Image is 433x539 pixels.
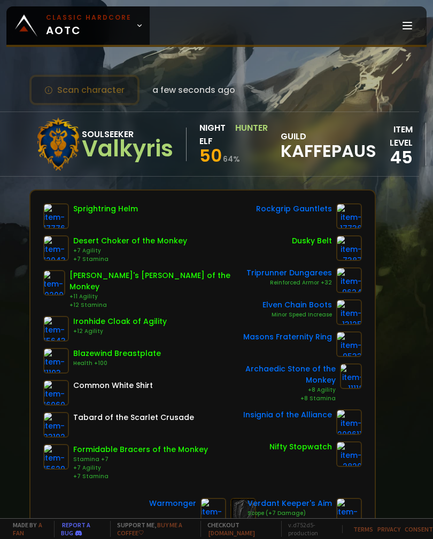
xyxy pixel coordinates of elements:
[82,141,173,157] div: Valkyris
[281,521,336,537] span: v. d752d5 - production
[43,203,69,229] img: item-17776
[233,394,336,403] div: +8 Stamina
[73,316,167,327] div: Ironhide Cloak of Agility
[246,267,332,279] div: Triprunner Dungarees
[256,203,332,215] div: Rockgrip Gauntlets
[199,144,222,168] span: 50
[269,441,332,453] div: Nifty Stopwatch
[73,203,138,215] div: Sprightring Helm
[110,521,195,537] span: Support me,
[73,444,208,455] div: Formidable Bracers of the Monkey
[46,13,132,38] span: AOTC
[43,412,69,438] img: item-23192
[73,255,187,264] div: +7 Stamina
[246,279,332,287] div: Reinforced Armor +32
[13,521,42,537] a: a fan
[152,83,235,97] span: a few seconds ago
[61,521,90,537] a: Report a bug
[73,455,208,464] div: Stamina +7
[43,348,69,374] img: item-11193
[73,247,187,255] div: +7 Agility
[46,13,132,22] small: Classic Hardcore
[376,123,413,149] div: item level
[73,327,167,336] div: +12 Agility
[223,154,240,164] small: 64 %
[29,75,140,105] button: Scan character
[200,498,226,524] img: item-13052
[377,525,400,533] a: Privacy
[69,301,233,310] div: +12 Stamina
[73,380,153,391] div: Common White Shirt
[233,363,336,386] div: Archaedic Stone of the Monkey
[336,235,362,261] img: item-7387
[43,444,69,470] img: item-15629
[117,521,182,537] a: Buy me a coffee
[376,149,413,165] div: 45
[73,359,161,368] div: Health +100
[208,529,255,537] a: [DOMAIN_NAME]
[43,235,69,261] img: item-12043
[73,464,208,472] div: +7 Agility
[149,498,196,509] div: Warmonger
[281,143,376,159] span: Kaffepaus
[338,363,364,389] img: item-11118
[43,316,69,342] img: item-15643
[42,270,67,296] img: item-10200
[336,409,362,435] img: item-209611
[73,472,208,481] div: +7 Stamina
[6,521,48,537] span: Made by
[233,386,336,394] div: +8 Agility
[336,331,362,357] img: item-9533
[262,311,332,319] div: Minor Speed Increase
[353,525,373,533] a: Terms
[281,130,376,159] div: guild
[336,441,362,467] img: item-2820
[336,498,362,524] img: item-17753
[248,509,332,518] div: Scope (+7 Damage)
[69,292,233,301] div: +11 Agility
[292,235,332,247] div: Dusky Belt
[200,521,275,537] span: Checkout
[262,299,332,311] div: Elven Chain Boots
[43,380,69,406] img: item-16060
[336,299,362,325] img: item-13125
[199,121,232,148] div: Night Elf
[73,412,194,423] div: Tabard of the Scarlet Crusade
[336,267,362,293] img: item-9624
[82,128,173,141] div: Soulseeker
[73,348,161,359] div: Blazewind Breastplate
[6,6,150,45] a: Classic HardcoreAOTC
[336,203,362,229] img: item-17736
[73,235,187,247] div: Desert Choker of the Monkey
[243,331,332,343] div: Masons Fraternity Ring
[69,270,233,292] div: [PERSON_NAME]'s [PERSON_NAME] of the Monkey
[405,525,433,533] a: Consent
[243,409,332,421] div: Insignia of the Alliance
[248,498,332,509] div: Verdant Keeper's Aim
[235,121,268,148] div: Hunter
